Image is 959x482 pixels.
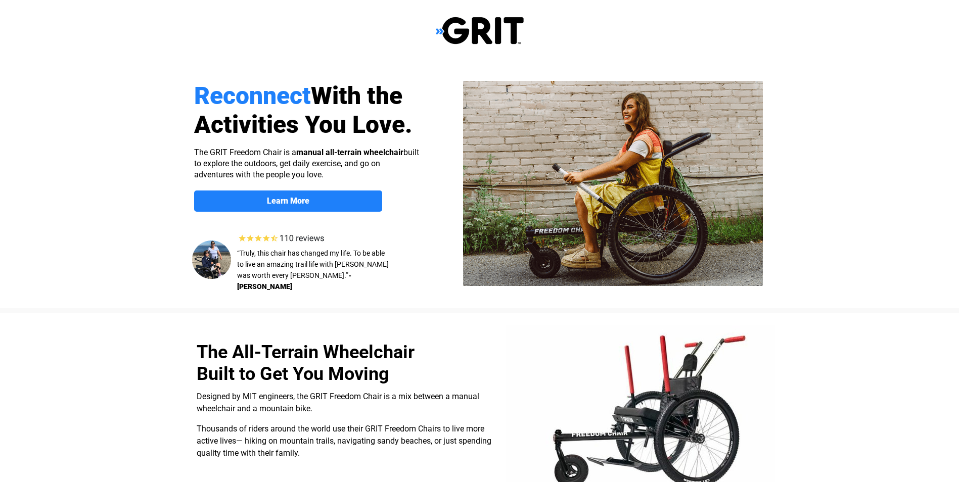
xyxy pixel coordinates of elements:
span: Thousands of riders around the world use their GRIT Freedom Chairs to live more active lives— hik... [197,424,491,458]
span: The GRIT Freedom Chair is a built to explore the outdoors, get daily exercise, and go on adventur... [194,148,419,179]
strong: Learn More [267,196,309,206]
strong: manual all-terrain wheelchair [296,148,403,157]
span: Reconnect [194,81,311,110]
span: Designed by MIT engineers, the GRIT Freedom Chair is a mix between a manual wheelchair and a moun... [197,392,479,413]
span: Activities You Love. [194,110,413,139]
a: Learn More [194,190,382,212]
span: With the [311,81,402,110]
span: The All-Terrain Wheelchair Built to Get You Moving [197,342,415,384]
span: “Truly, this chair has changed my life. To be able to live an amazing trail life with [PERSON_NAM... [237,249,389,279]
